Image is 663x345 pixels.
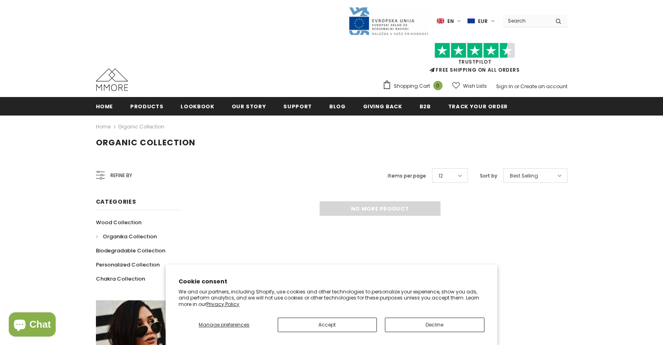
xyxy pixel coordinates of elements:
span: Shopping Cart [394,82,430,90]
a: Sign In [496,83,513,90]
span: Biodegradable Collection [96,247,165,254]
span: Home [96,103,113,110]
a: Trustpilot [458,58,492,65]
a: Javni Razpis [348,17,429,24]
button: Decline [385,318,484,332]
a: Lookbook [181,97,214,115]
span: Organic Collection [96,137,195,148]
img: Trust Pilot Stars [434,43,515,58]
a: Chakra Collection [96,272,145,286]
span: Chakra Collection [96,275,145,283]
a: Blog [329,97,346,115]
span: EUR [478,17,488,25]
span: Giving back [363,103,402,110]
span: B2B [420,103,431,110]
a: Giving back [363,97,402,115]
a: Organic Collection [118,123,164,130]
span: Personalized Collection [96,261,160,269]
span: 12 [439,172,443,180]
a: Our Story [232,97,266,115]
span: Lookbook [181,103,214,110]
a: Products [130,97,163,115]
label: Sort by [480,172,497,180]
img: i-lang-1.png [437,18,444,25]
inbox-online-store-chat: Shopify online store chat [6,312,58,339]
a: Track your order [448,97,508,115]
span: 0 [433,81,443,90]
span: FREE SHIPPING ON ALL ORDERS [382,46,567,73]
a: Home [96,97,113,115]
span: Track your order [448,103,508,110]
span: Manage preferences [199,321,249,328]
span: support [283,103,312,110]
span: or [514,83,519,90]
img: Javni Razpis [348,6,429,36]
button: Manage preferences [179,318,269,332]
p: We and our partners, including Shopify, use cookies and other technologies to personalize your ex... [179,289,484,308]
a: support [283,97,312,115]
a: Organika Collection [96,229,157,244]
span: Wood Collection [96,219,141,226]
span: Categories [96,198,136,206]
a: Create an account [520,83,567,90]
input: Search Site [503,15,549,27]
span: Best Selling [510,172,538,180]
a: Home [96,122,110,132]
span: Blog [329,103,346,110]
a: Wish Lists [452,79,487,93]
span: en [447,17,454,25]
a: Shopping Cart 0 [382,80,447,92]
span: Wish Lists [463,82,487,90]
label: Items per page [388,172,426,180]
span: Refine by [110,171,132,180]
a: Personalized Collection [96,258,160,272]
a: Privacy Policy [206,301,239,308]
a: B2B [420,97,431,115]
a: Wood Collection [96,215,141,229]
a: Biodegradable Collection [96,244,165,258]
span: Our Story [232,103,266,110]
button: Accept [278,318,377,332]
span: Products [130,103,163,110]
img: MMORE Cases [96,68,128,91]
span: Organika Collection [103,233,157,240]
h2: Cookie consent [179,277,484,286]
